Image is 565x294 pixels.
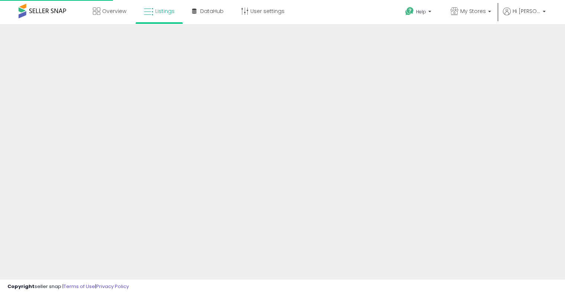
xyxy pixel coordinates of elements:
a: Terms of Use [64,283,95,290]
span: My Stores [460,7,486,15]
i: Get Help [405,7,414,16]
a: Help [399,1,439,24]
strong: Copyright [7,283,35,290]
span: Help [416,9,426,15]
span: Overview [102,7,126,15]
a: Hi [PERSON_NAME] [503,7,546,24]
span: Hi [PERSON_NAME] [513,7,540,15]
span: Listings [155,7,175,15]
div: seller snap | | [7,283,129,290]
a: Privacy Policy [96,283,129,290]
span: DataHub [200,7,224,15]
